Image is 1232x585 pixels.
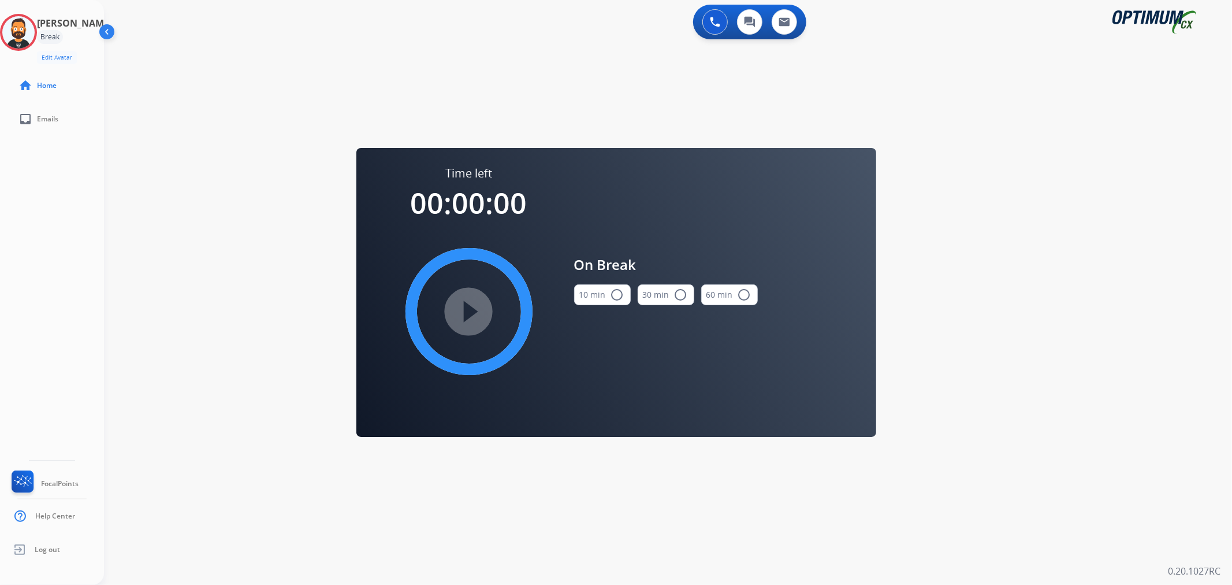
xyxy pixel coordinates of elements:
span: Log out [35,545,60,554]
span: Help Center [35,512,75,521]
mat-icon: radio_button_unchecked [738,288,751,302]
span: Emails [37,114,58,124]
mat-icon: radio_button_unchecked [674,288,688,302]
a: FocalPoints [9,471,79,497]
button: 30 min [638,284,694,305]
h3: [PERSON_NAME] [37,16,112,30]
mat-icon: inbox [18,112,32,126]
span: FocalPoints [41,479,79,488]
span: Home [37,81,57,90]
button: 10 min [574,284,631,305]
button: 60 min [701,284,758,305]
div: Break [37,30,63,44]
span: 00:00:00 [411,183,527,223]
span: Time left [445,165,492,182]
button: Edit Avatar [37,51,77,64]
span: On Break [574,254,758,275]
mat-icon: radio_button_unchecked [611,288,624,302]
img: avatar [2,16,35,49]
p: 0.20.1027RC [1168,564,1220,578]
mat-icon: home [18,79,32,92]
